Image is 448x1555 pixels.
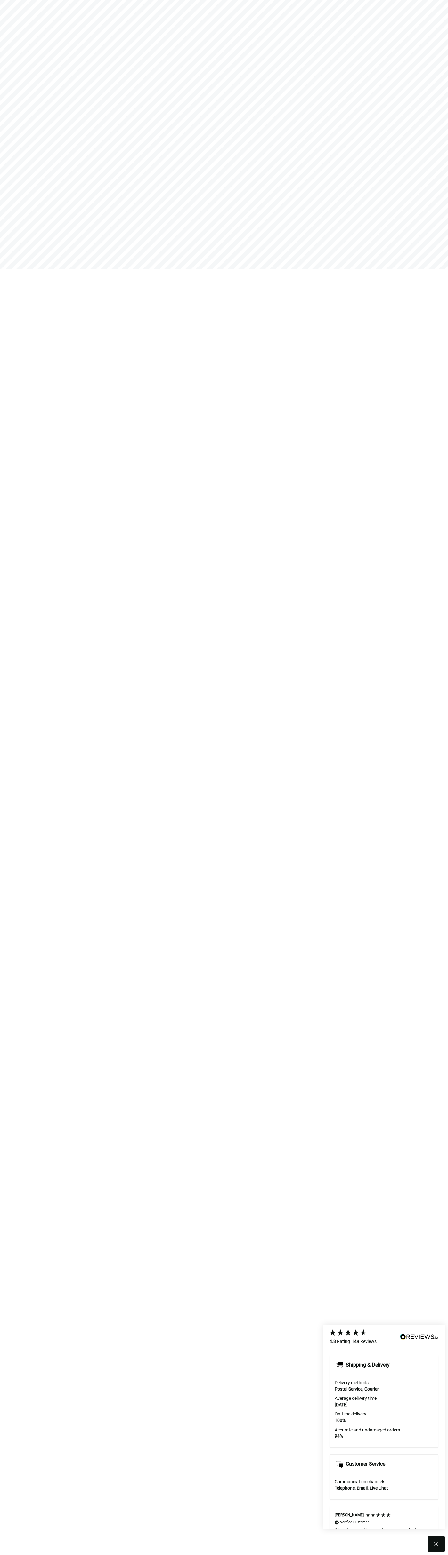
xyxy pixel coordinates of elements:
[432,1540,440,1548] i: Close
[346,1461,385,1468] div: Customer Service
[352,1338,377,1345] div: Reviews
[335,1486,388,1491] strong: Telephone, Email, Live Chat
[330,1338,350,1345] div: Rating
[346,1361,390,1368] div: Shipping & Delivery
[335,1411,433,1417] div: On-time delivery
[335,1402,348,1407] strong: [DATE]
[335,1512,364,1518] div: [PERSON_NAME]
[365,1512,391,1518] div: 5 Stars
[400,1334,438,1340] img: REVIEWS.io
[335,1418,346,1423] strong: 100%
[330,1339,336,1344] strong: 4.8
[352,1339,359,1344] strong: 149
[335,1479,433,1485] div: Communication channels
[335,1386,379,1392] strong: Postal Service, Courier
[335,1433,343,1439] strong: 94%
[340,1520,369,1525] div: Verified Customer
[335,1427,433,1433] div: Accurate and undamaged orders
[335,1395,433,1402] div: Average delivery time
[335,1380,433,1386] div: Delivery methods
[329,1329,367,1336] div: 4.8 Stars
